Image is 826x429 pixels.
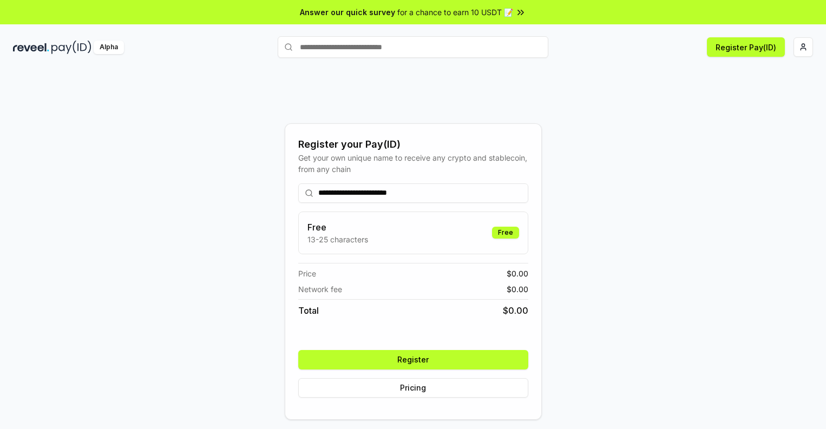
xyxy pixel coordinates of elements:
[492,227,519,239] div: Free
[300,6,395,18] span: Answer our quick survey
[507,283,528,295] span: $ 0.00
[298,268,316,279] span: Price
[397,6,513,18] span: for a chance to earn 10 USDT 📝
[298,378,528,398] button: Pricing
[307,221,368,234] h3: Free
[298,350,528,369] button: Register
[707,37,785,57] button: Register Pay(ID)
[298,137,528,152] div: Register your Pay(ID)
[307,234,368,245] p: 13-25 characters
[94,41,124,54] div: Alpha
[298,304,319,317] span: Total
[507,268,528,279] span: $ 0.00
[298,283,342,295] span: Network fee
[51,41,91,54] img: pay_id
[503,304,528,317] span: $ 0.00
[13,41,49,54] img: reveel_dark
[298,152,528,175] div: Get your own unique name to receive any crypto and stablecoin, from any chain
